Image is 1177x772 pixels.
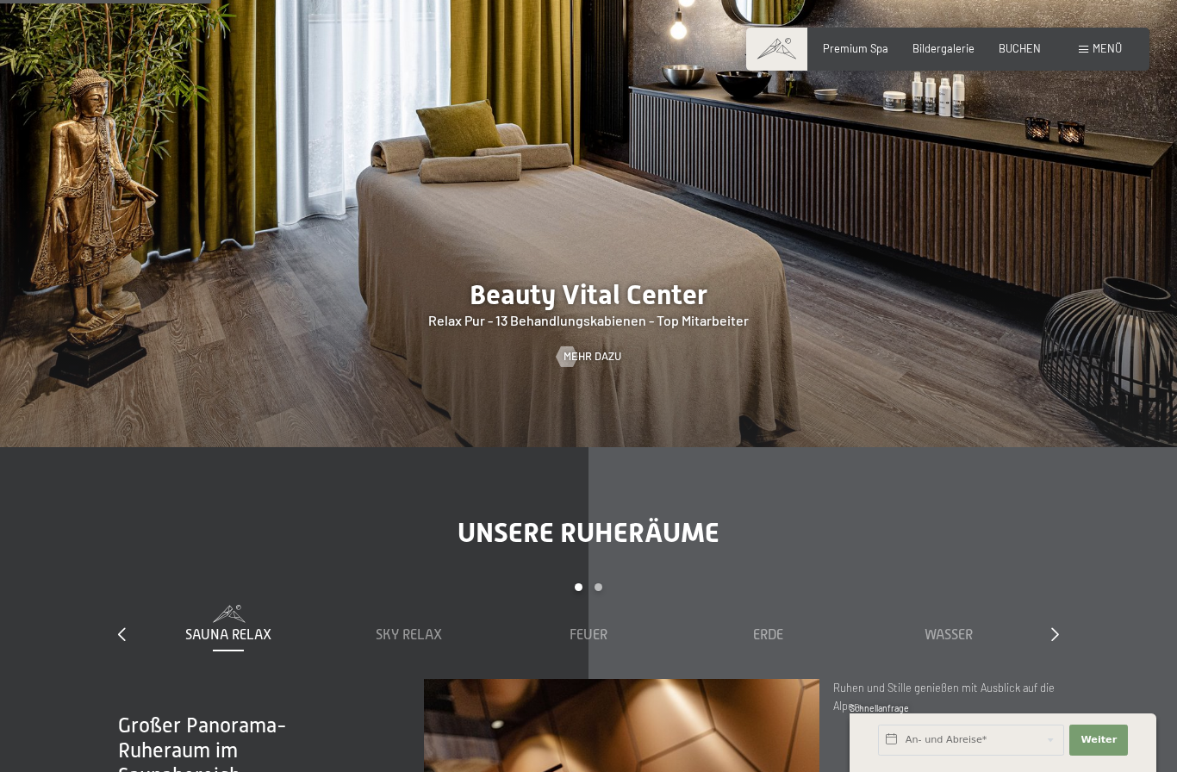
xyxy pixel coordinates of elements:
span: Schnellanfrage [850,703,909,713]
a: BUCHEN [999,41,1041,55]
p: Ruhen und Stille genießen mit Ausblick auf die Alpen. [833,679,1059,714]
span: Wasser [925,627,973,643]
a: Premium Spa [823,41,888,55]
a: Bildergalerie [912,41,975,55]
a: Mehr dazu [557,349,621,364]
button: Weiter [1069,725,1128,756]
span: Erde [753,627,783,643]
div: Carousel Pagination [139,583,1038,605]
span: Sauna Relax [185,627,271,643]
span: Sky Relax [376,627,442,643]
span: Mehr dazu [564,349,621,364]
div: Carousel Page 1 (Current Slide) [575,583,582,591]
span: Unsere Ruheräume [458,516,719,549]
span: Menü [1093,41,1122,55]
span: Feuer [570,627,607,643]
div: Carousel Page 2 [595,583,602,591]
span: Weiter [1080,733,1117,747]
